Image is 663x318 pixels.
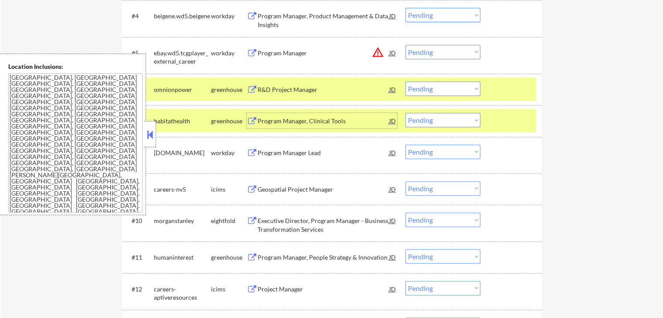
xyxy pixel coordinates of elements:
div: Geospatial Project Manager [258,185,389,194]
div: JD [388,213,397,228]
div: greenhouse [211,253,247,262]
div: workday [211,12,247,20]
div: JD [388,113,397,129]
div: JD [388,181,397,197]
div: habitathealth [154,117,211,125]
div: icims [211,285,247,294]
div: Program Manager, People Strategy & Innovation [258,253,389,262]
div: JD [388,8,397,24]
div: Location Inclusions: [8,62,143,71]
div: workday [211,149,247,157]
div: beigene.wd5.beigene [154,12,211,20]
div: JD [388,249,397,265]
div: icims [211,185,247,194]
div: morganstanley [154,217,211,225]
div: careers-aptiveresources [154,285,211,302]
div: omnionpower [154,85,211,94]
div: #5 [132,49,147,58]
div: #11 [132,253,147,262]
div: workday [211,49,247,58]
div: Program Manager, Product Management & Data Insights [258,12,389,29]
div: JD [388,281,397,297]
div: Program Manager [258,49,389,58]
div: Program Manager Lead [258,149,389,157]
div: greenhouse [211,117,247,125]
div: greenhouse [211,85,247,94]
div: [DOMAIN_NAME] [154,149,211,157]
div: Executive Director, Program Manager - Business Transformation Services [258,217,389,233]
div: careers-nv5 [154,185,211,194]
div: Project Manager [258,285,389,294]
div: JD [388,145,397,160]
div: JD [388,45,397,61]
div: JD [388,81,397,97]
div: Program Manager, Clinical Tools [258,117,389,125]
div: humaninterest [154,253,211,262]
div: ebay.wd5.tcgplayer_external_career [154,49,211,66]
div: eightfold [211,217,247,225]
div: R&D Project Manager [258,85,389,94]
div: #12 [132,285,147,294]
div: #4 [132,12,147,20]
div: #10 [132,217,147,225]
button: warning_amber [372,46,384,58]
